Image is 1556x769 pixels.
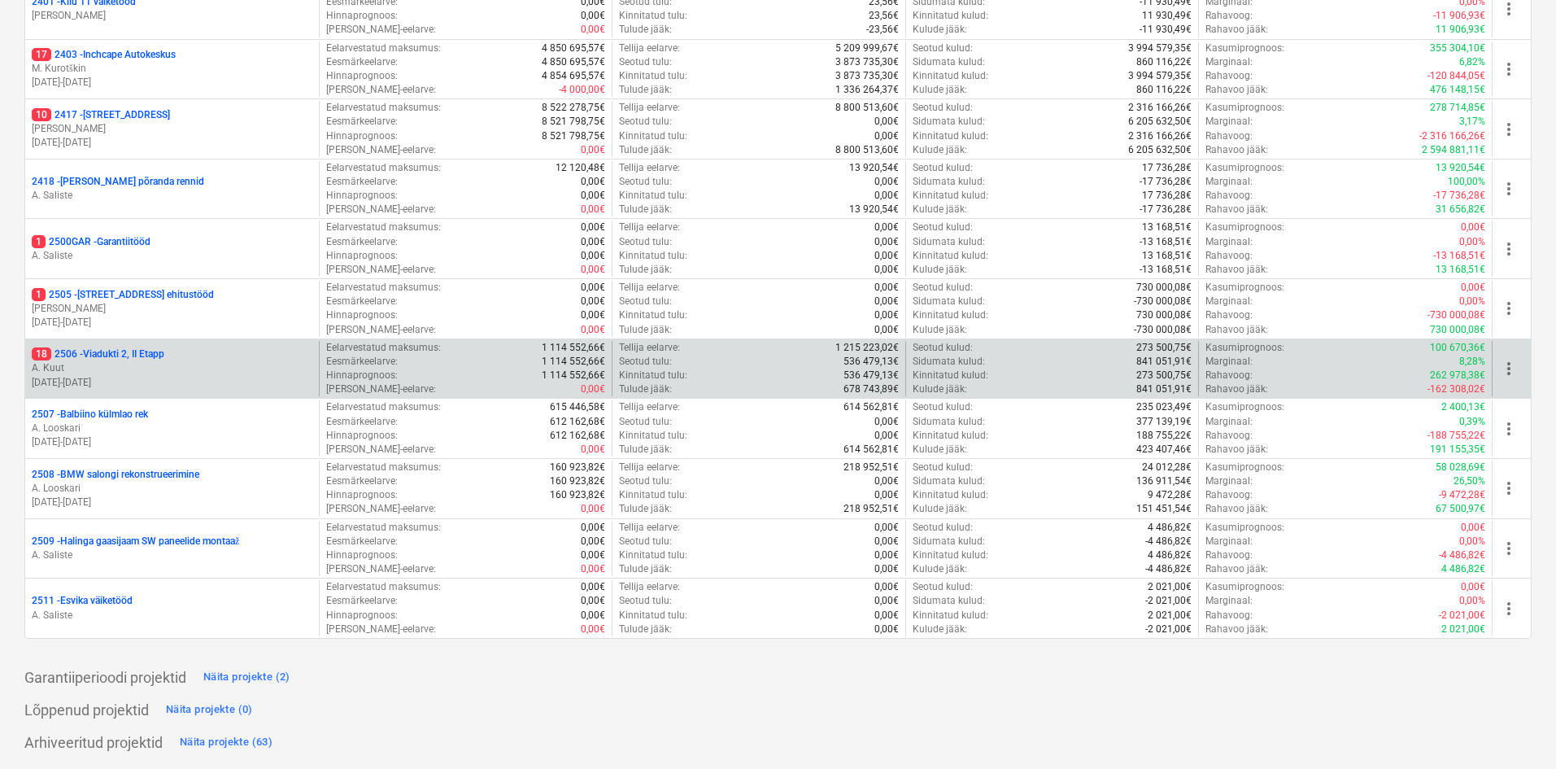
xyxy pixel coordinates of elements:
p: 0,00% [1459,235,1485,249]
p: 0,00€ [1461,221,1485,234]
p: Kinnitatud tulu : [619,308,687,322]
span: more_vert [1499,120,1519,139]
p: 13 920,54€ [849,203,899,216]
span: more_vert [1499,179,1519,199]
p: 536 479,13€ [843,355,899,369]
p: 8 521 798,75€ [542,115,605,129]
p: 0,00€ [874,175,899,189]
p: Kulude jääk : [913,263,967,277]
p: 100 670,36€ [1430,341,1485,355]
p: [DATE] - [DATE] [32,376,312,390]
p: Seotud kulud : [913,281,973,295]
p: Kasumiprognoos : [1205,101,1284,115]
p: 3 994 579,35€ [1128,69,1192,83]
span: more_vert [1499,599,1519,618]
p: Tulude jääk : [619,443,672,457]
button: Näita projekte (63) [176,730,277,756]
p: 2 594 881,11€ [1422,143,1485,157]
p: 2418 - [PERSON_NAME] põranda rennid [32,175,204,189]
p: [PERSON_NAME]-eelarve : [326,203,436,216]
p: Kasumiprognoos : [1205,400,1284,414]
p: 273 500,75€ [1136,341,1192,355]
span: 17 [32,48,51,61]
p: Marginaal : [1205,175,1253,189]
p: [PERSON_NAME]-eelarve : [326,143,436,157]
p: Seotud kulud : [913,341,973,355]
p: Marginaal : [1205,235,1253,249]
p: 5 209 999,67€ [835,42,899,55]
p: Kulude jääk : [913,443,967,457]
p: 0,00€ [581,189,605,203]
p: 0,00€ [581,143,605,157]
p: Rahavoo jääk : [1205,263,1268,277]
p: 0,00€ [874,429,899,443]
p: Rahavoo jääk : [1205,83,1268,97]
p: Eelarvestatud maksumus : [326,42,441,55]
p: 1 215 223,02€ [835,341,899,355]
p: [DATE] - [DATE] [32,136,312,150]
p: [PERSON_NAME]-eelarve : [326,263,436,277]
p: Kinnitatud kulud : [913,129,988,143]
p: Seotud tulu : [619,55,672,69]
p: 841 051,91€ [1136,355,1192,369]
p: [PERSON_NAME]-eelarve : [326,83,436,97]
p: 12 120,48€ [556,161,605,175]
p: Eesmärkeelarve : [326,175,398,189]
div: 2509 -Halinga gaasijaam SW paneelide montaažA. Saliste [32,535,312,562]
p: 13 920,54€ [849,161,899,175]
p: Seotud kulud : [913,161,973,175]
p: 3 873 735,30€ [835,55,899,69]
p: Kinnitatud tulu : [619,9,687,23]
div: 102417 -[STREET_ADDRESS][PERSON_NAME][DATE]-[DATE] [32,108,312,150]
p: 0,00€ [581,9,605,23]
p: 2500GAR - Garantiitööd [32,235,150,249]
p: 0,00€ [874,263,899,277]
p: 8 800 513,60€ [835,101,899,115]
p: Kasumiprognoos : [1205,42,1284,55]
p: 1 114 552,66€ [542,369,605,382]
p: A. Kuut [32,361,312,375]
p: Marginaal : [1205,55,1253,69]
div: 172403 -Inchcape AutokeskusM. Kurotškin[DATE]-[DATE] [32,48,312,90]
p: Marginaal : [1205,295,1253,308]
p: [PERSON_NAME]-eelarve : [326,323,436,337]
p: Rahavoog : [1205,69,1253,83]
p: Rahavoog : [1205,129,1253,143]
p: 2 316 166,26€ [1128,101,1192,115]
p: 0,00€ [581,382,605,396]
p: 0,00€ [874,295,899,308]
p: Kulude jääk : [913,83,967,97]
p: Tellija eelarve : [619,161,680,175]
p: 235 023,49€ [1136,400,1192,414]
p: 0,00€ [581,203,605,216]
p: 3 994 579,35€ [1128,42,1192,55]
p: -120 844,05€ [1427,69,1485,83]
p: 2403 - Inchcape Autokeskus [32,48,176,62]
p: Eesmärkeelarve : [326,235,398,249]
p: 0,00€ [581,323,605,337]
p: 0,00€ [874,221,899,234]
p: 8,28% [1459,355,1485,369]
p: Kinnitatud kulud : [913,429,988,443]
span: more_vert [1499,478,1519,498]
p: Seotud tulu : [619,355,672,369]
p: Kinnitatud tulu : [619,69,687,83]
p: Kasumiprognoos : [1205,221,1284,234]
p: 6 205 632,50€ [1128,115,1192,129]
p: 17 736,28€ [1142,189,1192,203]
p: 0,00€ [581,263,605,277]
p: Seotud kulud : [913,42,973,55]
p: Kinnitatud tulu : [619,429,687,443]
div: Näita projekte (2) [203,668,290,687]
p: 13 920,54€ [1436,161,1485,175]
p: 0,00€ [1461,281,1485,295]
p: 730 000,08€ [1430,323,1485,337]
p: 0,00€ [581,235,605,249]
p: Kasumiprognoos : [1205,341,1284,355]
p: 273 500,75€ [1136,369,1192,382]
p: Rahavoog : [1205,429,1253,443]
p: 2 316 166,26€ [1128,129,1192,143]
p: Sidumata kulud : [913,295,985,308]
span: 1 [32,288,46,301]
p: Eesmärkeelarve : [326,115,398,129]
